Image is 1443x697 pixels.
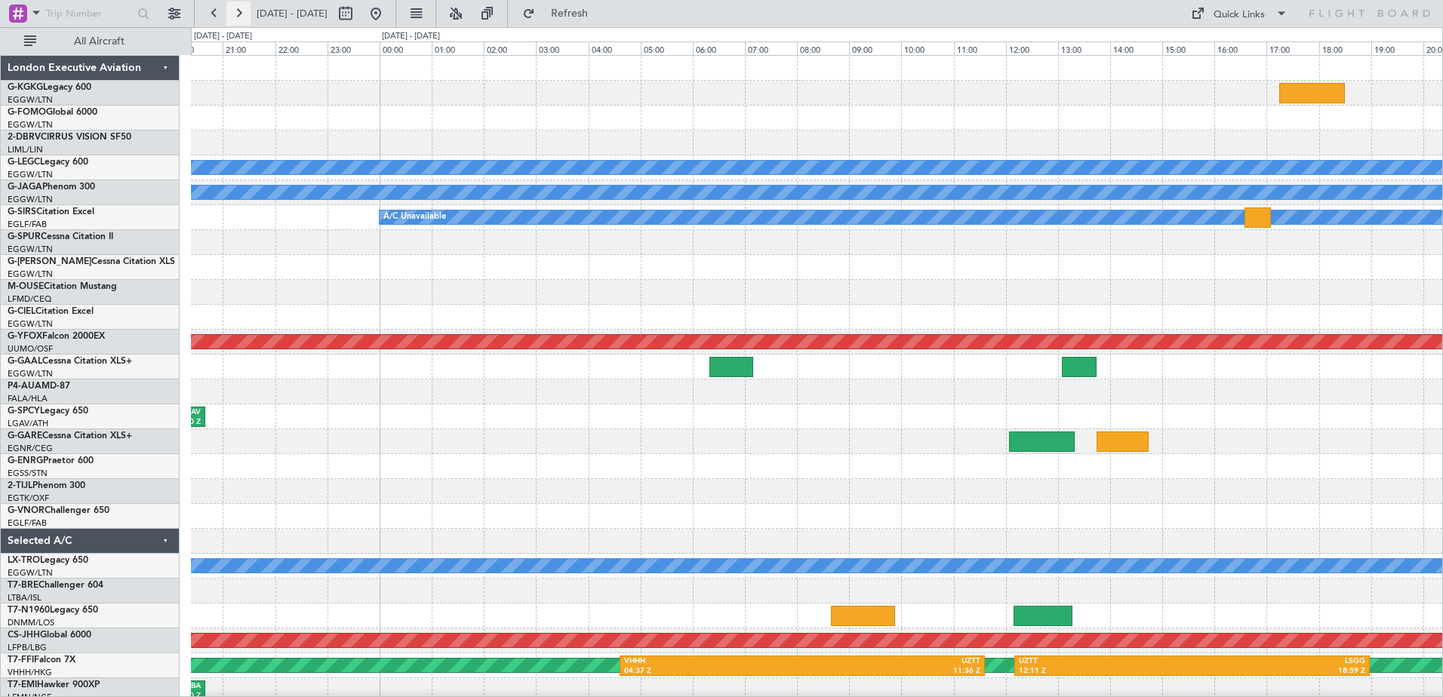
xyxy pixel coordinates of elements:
[8,293,51,305] a: LFMD/CEQ
[8,680,37,689] span: T7-EMI
[8,343,53,355] a: UUMO/OSF
[1019,656,1192,667] div: UZTT
[8,407,88,416] a: G-SPCYLegacy 650
[1192,666,1365,677] div: 18:59 Z
[1319,41,1371,55] div: 18:00
[8,282,44,291] span: M-OUSE
[17,29,164,54] button: All Aircraft
[8,556,40,565] span: LX-TRO
[8,269,53,280] a: EGGW/LTN
[8,119,53,130] a: EGGW/LTN
[8,332,105,341] a: G-YFOXFalcon 2000EX
[8,556,88,565] a: LX-TROLegacy 650
[8,133,131,142] a: 2-DBRVCIRRUS VISION SF50
[515,2,606,26] button: Refresh
[8,207,36,216] span: G-SIRS
[383,206,446,229] div: A/C Unavailable
[8,382,70,391] a: P4-AUAMD-87
[641,41,693,55] div: 05:00
[382,30,440,43] div: [DATE] - [DATE]
[8,169,53,180] a: EGGW/LTN
[8,282,117,291] a: M-OUSECitation Mustang
[432,41,484,55] div: 01:00
[589,41,641,55] div: 04:00
[1162,41,1214,55] div: 15:00
[8,368,53,379] a: EGGW/LTN
[8,431,132,441] a: G-GARECessna Citation XLS+
[8,108,46,117] span: G-FOMO
[8,357,42,366] span: G-GAAL
[8,431,42,441] span: G-GARE
[8,606,98,615] a: T7-N1960Legacy 650
[8,631,40,640] span: CS-JHH
[328,41,380,55] div: 23:00
[693,41,745,55] div: 06:00
[8,257,91,266] span: G-[PERSON_NAME]
[46,2,133,25] input: Trip Number
[8,656,34,665] span: T7-FFI
[1266,41,1318,55] div: 17:00
[8,393,48,404] a: FALA/HLA
[1006,41,1058,55] div: 12:00
[8,83,91,92] a: G-KGKGLegacy 600
[1214,8,1265,23] div: Quick Links
[797,41,849,55] div: 08:00
[171,41,223,55] div: 20:00
[536,41,588,55] div: 03:00
[1058,41,1110,55] div: 13:00
[1192,656,1365,667] div: LSGG
[92,681,201,692] div: LTBA
[8,517,47,529] a: EGLF/FAB
[8,407,40,416] span: G-SPCY
[1214,41,1266,55] div: 16:00
[8,332,42,341] span: G-YFOX
[223,41,275,55] div: 21:00
[802,666,980,677] div: 11:36 Z
[380,41,432,55] div: 00:00
[8,133,41,142] span: 2-DBRV
[8,382,42,391] span: P4-AUA
[8,481,32,490] span: 2-TIJL
[954,41,1006,55] div: 11:00
[1019,666,1192,677] div: 12:11 Z
[8,219,47,230] a: EGLF/FAB
[8,468,48,479] a: EGSS/STN
[901,41,953,55] div: 10:00
[8,606,50,615] span: T7-N1960
[802,656,980,667] div: UZTT
[8,506,45,515] span: G-VNOR
[538,8,602,19] span: Refresh
[1110,41,1162,55] div: 14:00
[8,307,94,316] a: G-CIELCitation Excel
[8,158,40,167] span: G-LEGC
[8,94,53,106] a: EGGW/LTN
[745,41,797,55] div: 07:00
[275,41,328,55] div: 22:00
[1183,2,1295,26] button: Quick Links
[8,357,132,366] a: G-GAALCessna Citation XLS+
[8,232,113,241] a: G-SPURCessna Citation II
[1371,41,1423,55] div: 19:00
[39,36,159,47] span: All Aircraft
[8,158,88,167] a: G-LEGCLegacy 600
[8,232,41,241] span: G-SPUR
[8,207,94,216] a: G-SIRSCitation Excel
[624,666,802,677] div: 04:37 Z
[8,183,42,192] span: G-JAGA
[8,194,53,205] a: EGGW/LTN
[8,631,91,640] a: CS-JHHGlobal 6000
[624,656,802,667] div: VHHH
[8,318,53,330] a: EGGW/LTN
[8,144,43,155] a: LIML/LIN
[8,617,54,628] a: DNMM/LOS
[8,642,47,653] a: LFPB/LBG
[8,456,94,465] a: G-ENRGPraetor 600
[8,567,53,579] a: EGGW/LTN
[849,41,901,55] div: 09:00
[8,481,85,490] a: 2-TIJLPhenom 300
[8,592,42,603] a: LTBA/ISL
[8,183,95,192] a: G-JAGAPhenom 300
[8,680,100,689] a: T7-EMIHawker 900XP
[8,456,43,465] span: G-ENRG
[8,108,97,117] a: G-FOMOGlobal 6000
